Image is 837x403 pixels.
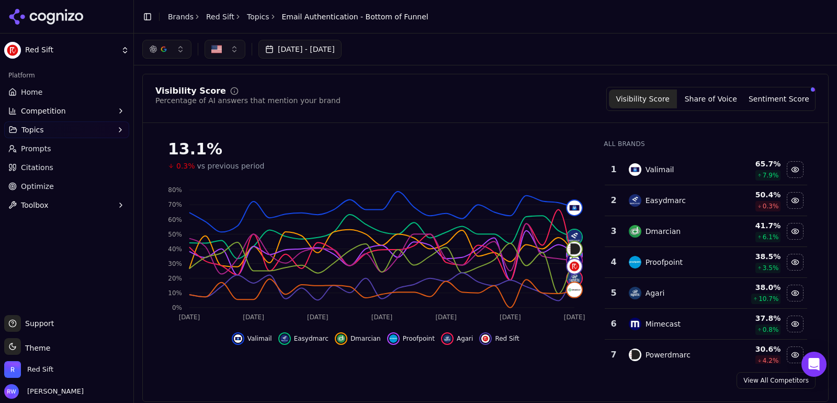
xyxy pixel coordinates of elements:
tspan: 70% [168,201,182,208]
span: Agari [457,334,473,343]
button: Hide valimail data [232,332,272,345]
span: Theme [21,344,50,352]
tspan: [DATE] [243,314,264,321]
img: agari [443,334,451,343]
button: Hide dmarcian data [787,223,804,240]
img: valimail [234,334,242,343]
span: 0.3 % [763,202,779,210]
button: Hide mimecast data [787,316,804,332]
img: Red Sift [4,42,21,59]
div: 6 [609,318,618,330]
img: red sift [481,334,490,343]
div: 65.7 % [729,159,781,169]
div: Easydmarc [646,195,686,206]
button: Hide powerdmarc data [787,346,804,363]
a: Red Sift [206,12,234,22]
div: 41.7 % [729,220,781,231]
img: proofpoint [389,334,398,343]
tr: 5agariAgari38.0%10.7%Hide agari data [605,278,807,309]
button: Topics [4,121,129,138]
tspan: 80% [168,186,182,194]
tr: 1valimailValimail65.7%7.9%Hide valimail data [605,154,807,185]
a: Optimize [4,178,129,195]
div: Proofpoint [646,257,683,267]
tspan: [DATE] [179,314,200,321]
span: Red Sift [27,365,53,374]
tspan: [DATE] [500,314,521,321]
img: proofpoint [629,256,641,268]
tspan: [DATE] [564,314,585,321]
tspan: 0% [172,304,182,311]
button: Competition [4,103,129,119]
tr: 4proofpointProofpoint38.5%3.5%Hide proofpoint data [605,247,807,278]
span: Optimize [21,181,54,192]
a: Home [4,84,129,100]
span: 0.8 % [763,326,779,334]
button: Hide easydmarc data [278,332,329,345]
tr: 3dmarcianDmarcian41.7%6.1%Hide dmarcian data [605,216,807,247]
span: 6.1 % [763,233,779,241]
div: 30.6 % [729,344,781,354]
img: US [211,44,222,54]
img: valimail [629,163,641,176]
tspan: [DATE] [436,314,457,321]
span: Prompts [21,143,51,154]
div: 37.8 % [729,313,781,323]
button: [DATE] - [DATE] [258,40,342,59]
a: Prompts [4,140,129,157]
button: Hide agari data [787,285,804,301]
div: 4 [609,256,618,268]
button: Hide proofpoint data [787,254,804,271]
img: agari [629,287,641,299]
button: Visibility Score [609,89,677,108]
img: red sift [567,259,582,274]
button: Share of Voice [677,89,745,108]
img: Red Sift [4,361,21,378]
tspan: 50% [168,231,182,238]
div: Powerdmarc [646,350,691,360]
img: valimail [567,200,582,215]
button: Hide easydmarc data [787,192,804,209]
span: 4.2 % [763,356,779,365]
img: easydmarc [629,194,641,207]
tspan: 30% [168,260,182,267]
img: agari [567,271,582,286]
img: dmarcian [629,225,641,238]
div: 50.4 % [729,189,781,200]
span: Easydmarc [294,334,329,343]
img: dmarcian [337,334,345,343]
a: Topics [247,12,269,22]
div: 2 [609,194,618,207]
button: Hide valimail data [787,161,804,178]
div: Visibility Score [155,87,226,95]
span: [PERSON_NAME] [23,387,84,396]
div: 38.0 % [729,282,781,293]
a: Citations [4,159,129,176]
img: easydmarc [567,230,582,244]
div: 38.5 % [729,251,781,262]
img: easydmarc [280,334,289,343]
button: Open organization switcher [4,361,53,378]
tr: 7powerdmarcPowerdmarc30.6%4.2%Hide powerdmarc data [605,340,807,371]
div: Percentage of AI answers that mention your brand [155,95,341,106]
div: 3 [609,225,618,238]
img: mimecast [629,318,641,330]
img: powerdmarc [629,349,641,361]
nav: breadcrumb [168,12,428,22]
div: 5 [609,287,618,299]
button: Hide agari data [441,332,473,345]
span: vs previous period [197,161,265,171]
tspan: 20% [168,275,182,282]
span: Home [21,87,42,97]
div: Open Intercom Messenger [801,352,827,377]
button: Sentiment Score [745,89,813,108]
a: Brands [168,13,194,21]
div: Valimail [646,164,674,175]
span: 7.9 % [763,171,779,180]
div: Mimecast [646,319,681,329]
button: Hide proofpoint data [387,332,435,345]
span: Dmarcian [350,334,381,343]
div: Platform [4,67,129,84]
span: Toolbox [21,200,49,210]
div: All Brands [604,140,807,148]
